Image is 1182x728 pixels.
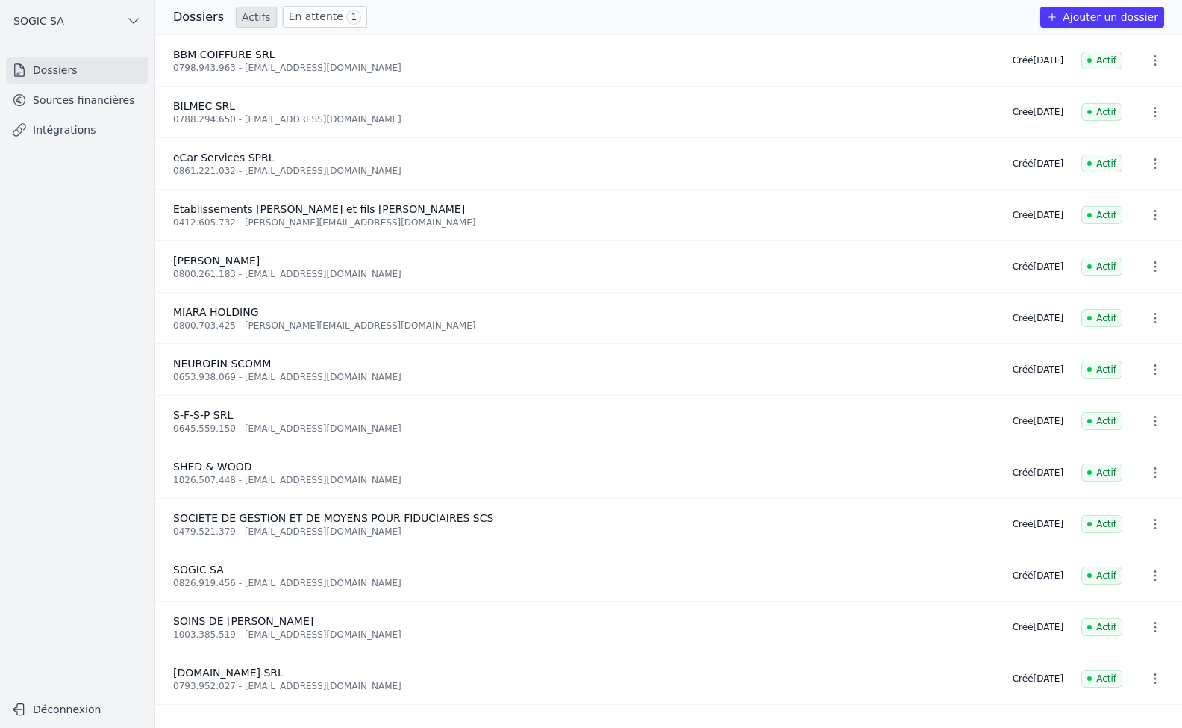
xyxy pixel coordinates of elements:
[173,423,995,435] div: 0645.559.150 - [EMAIL_ADDRESS][DOMAIN_NAME]
[173,577,995,589] div: 0826.919.456 - [EMAIL_ADDRESS][DOMAIN_NAME]
[173,8,224,26] h3: Dossiers
[173,113,995,125] div: 0788.294.650 - [EMAIL_ADDRESS][DOMAIN_NAME]
[283,6,367,28] a: En attente 1
[1013,158,1063,169] div: Créé [DATE]
[173,255,260,267] span: [PERSON_NAME]
[1081,412,1122,430] span: Actif
[1013,106,1063,118] div: Créé [DATE]
[173,526,995,538] div: 0479.521.379 - [EMAIL_ADDRESS][DOMAIN_NAME]
[1081,361,1122,379] span: Actif
[1081,464,1122,482] span: Actif
[173,629,995,641] div: 1003.385.519 - [EMAIL_ADDRESS][DOMAIN_NAME]
[1081,567,1122,585] span: Actif
[6,697,148,721] button: Déconnexion
[1013,364,1063,376] div: Créé [DATE]
[1081,618,1122,636] span: Actif
[6,87,148,113] a: Sources financières
[13,13,64,28] span: SOGIC SA
[173,564,224,576] span: SOGIC SA
[1013,673,1063,685] div: Créé [DATE]
[1013,518,1063,530] div: Créé [DATE]
[1013,570,1063,582] div: Créé [DATE]
[173,409,233,421] span: S-F-S-P SRL
[173,203,465,215] span: Etablissements [PERSON_NAME] et fils [PERSON_NAME]
[173,615,313,627] span: SOINS DE [PERSON_NAME]
[1081,206,1122,224] span: Actif
[173,62,995,74] div: 0798.943.963 - [EMAIL_ADDRESS][DOMAIN_NAME]
[1081,52,1122,69] span: Actif
[1081,155,1122,172] span: Actif
[6,9,148,33] button: SOGIC SA
[346,10,361,25] span: 1
[173,474,995,486] div: 1026.507.448 - [EMAIL_ADDRESS][DOMAIN_NAME]
[1081,309,1122,327] span: Actif
[173,667,284,679] span: [DOMAIN_NAME] SRL
[1013,55,1063,66] div: Créé [DATE]
[173,217,995,228] div: 0412.605.732 - [PERSON_NAME][EMAIL_ADDRESS][DOMAIN_NAME]
[1013,209,1063,221] div: Créé [DATE]
[173,165,995,177] div: 0861.221.032 - [EMAIL_ADDRESS][DOMAIN_NAME]
[1081,258,1122,276] span: Actif
[173,680,995,692] div: 0793.952.027 - [EMAIL_ADDRESS][DOMAIN_NAME]
[6,116,148,143] a: Intégrations
[173,320,995,332] div: 0800.703.425 - [PERSON_NAME][EMAIL_ADDRESS][DOMAIN_NAME]
[173,358,271,370] span: NEUROFIN SCOMM
[1081,515,1122,533] span: Actif
[1013,312,1063,324] div: Créé [DATE]
[236,7,277,28] a: Actifs
[1013,467,1063,479] div: Créé [DATE]
[173,371,995,383] div: 0653.938.069 - [EMAIL_ADDRESS][DOMAIN_NAME]
[1013,415,1063,427] div: Créé [DATE]
[173,49,275,60] span: BBM COIFFURE SRL
[173,268,995,280] div: 0800.261.183 - [EMAIL_ADDRESS][DOMAIN_NAME]
[1081,103,1122,121] span: Actif
[1040,7,1164,28] button: Ajouter un dossier
[1081,670,1122,688] span: Actif
[1013,261,1063,273] div: Créé [DATE]
[173,306,259,318] span: MIARA HOLDING
[173,461,252,473] span: SHED & WOOD
[173,512,493,524] span: SOCIETE DE GESTION ET DE MOYENS POUR FIDUCIAIRES SCS
[1013,621,1063,633] div: Créé [DATE]
[173,152,275,164] span: eCar Services SPRL
[6,57,148,84] a: Dossiers
[173,100,235,112] span: BILMEC SRL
